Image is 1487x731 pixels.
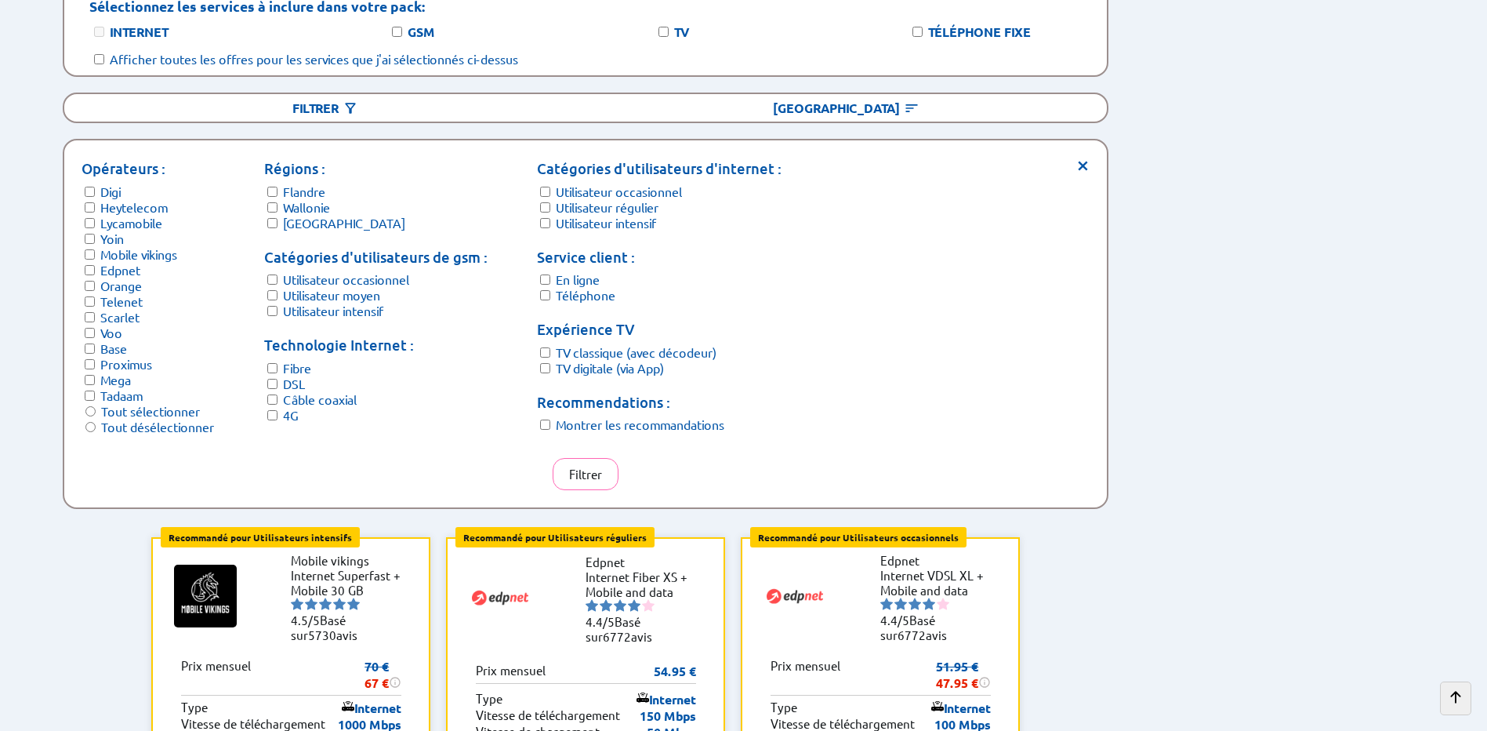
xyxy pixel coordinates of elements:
label: Mobile vikings [100,246,177,262]
label: Fibre [283,360,311,376]
li: Basé sur avis [291,613,408,642]
p: Technologie Internet : [264,334,488,356]
img: information [389,676,401,689]
label: Montrer les recommandations [556,416,724,432]
label: TV [674,24,689,40]
img: starnr3 [614,599,626,612]
p: Type [771,700,797,716]
img: starnr2 [894,598,907,610]
p: 150 Mbps [640,707,696,724]
img: starnr5 [937,598,949,610]
label: [GEOGRAPHIC_DATA] [283,215,405,231]
span: 4.5/5 [291,613,320,627]
s: 51.95 € [936,658,978,675]
label: Utilisateur occasionnel [283,271,409,287]
li: Basé sur avis [880,613,998,642]
label: 4G [283,407,299,423]
img: icon of internet [342,700,354,713]
p: 54.95 € [654,663,696,679]
label: Mega [100,372,131,387]
label: Wallonie [283,199,330,215]
span: 4.4/5 [586,614,615,629]
label: Tadaam [100,387,143,403]
img: information [978,676,991,689]
img: Logo of Mobile vikings [174,565,237,627]
p: Internet [637,691,696,707]
label: Utilisateur intensif [283,303,383,318]
img: starnr3 [909,598,921,610]
label: Flandre [283,184,325,199]
li: Internet Superfast + Mobile 30 GB [291,568,408,598]
p: Catégories d'utilisateurs de gsm : [264,246,488,268]
label: TV classique (avec décodeur) [556,344,716,360]
img: starnr3 [319,598,332,610]
label: Câble coaxial [283,391,357,407]
label: Base [100,340,127,356]
label: Utilisateur moyen [283,287,380,303]
div: 67 € [364,675,401,691]
li: Internet VDSL XL + Mobile and data [880,568,998,598]
span: 5730 [308,627,336,642]
span: 6772 [603,629,631,644]
label: Telenet [100,293,143,309]
p: Recommendations : [537,391,782,413]
label: TV digitale (via App) [556,360,664,376]
img: icon of internet [931,700,944,713]
b: Recommandé pour Utilisateurs intensifs [169,531,352,544]
label: Tout sélectionner [101,403,200,419]
p: Internet [342,700,401,716]
img: starnr1 [880,598,893,610]
li: Edpnet [586,555,703,569]
p: Catégories d'utilisateurs d'internet : [537,158,782,180]
label: Tout désélectionner [101,419,214,435]
s: 70 € [364,658,389,675]
label: Yoin [100,231,124,246]
label: En ligne [556,271,600,287]
p: Régions : [264,158,488,180]
label: Voo [100,325,122,340]
li: Mobile vikings [291,553,408,568]
label: Digi [100,184,121,199]
img: Button open the sorting menu [904,100,919,116]
div: 47.95 € [936,675,991,691]
label: Utilisateur occasionnel [556,184,682,199]
img: starnr1 [586,599,598,612]
img: Logo of Edpnet [763,565,826,627]
span: × [1076,158,1090,169]
label: GSM [408,24,435,40]
img: starnr1 [291,598,303,610]
button: Filtrer [553,458,618,490]
p: Service client : [537,246,782,268]
img: starnr5 [642,599,655,612]
img: starnr4 [628,599,640,612]
img: icon of internet [637,692,649,704]
label: Internet [110,24,168,40]
p: Prix mensuel [476,663,546,679]
label: Utilisateur intensif [556,215,656,231]
p: Vitesse de télé­chargement [476,707,620,724]
img: starnr5 [347,598,360,610]
li: Basé sur avis [586,614,703,644]
img: Logo of Edpnet [469,566,531,629]
p: Type [476,691,502,707]
p: Expérience TV [537,318,782,340]
label: DSL [283,376,305,391]
span: 4.4/5 [880,613,909,627]
b: Recommandé pour Utilisateurs occasionnels [758,531,959,544]
img: starnr4 [923,598,935,610]
div: Filtrer [64,94,586,122]
p: Prix mensuel [771,658,840,691]
label: Lycamobile [100,215,162,231]
p: Type [181,700,208,716]
p: Internet [931,700,991,716]
li: Edpnet [880,553,998,568]
span: 6772 [898,627,926,642]
label: Utilisateur régulier [556,199,658,215]
label: Orange [100,278,142,293]
label: Proximus [100,356,152,372]
label: Téléphone fixe [928,24,1031,40]
img: starnr2 [600,599,612,612]
img: starnr2 [305,598,317,610]
p: Opérateurs : [82,158,214,180]
div: [GEOGRAPHIC_DATA] [586,94,1107,122]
